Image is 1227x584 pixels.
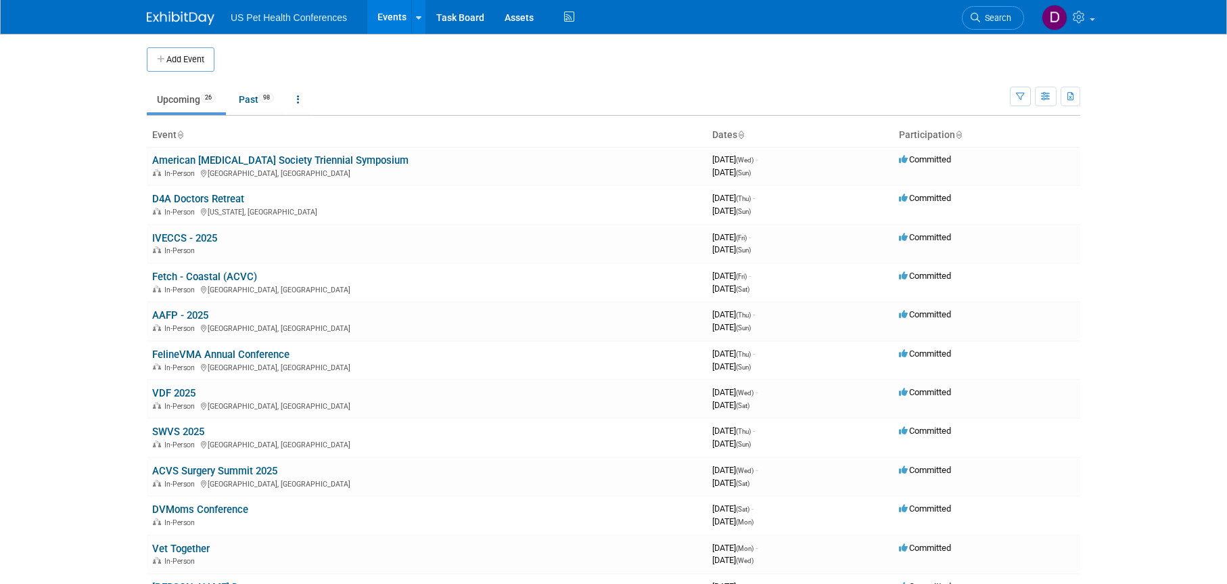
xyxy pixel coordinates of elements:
[899,349,951,359] span: Committed
[229,87,284,112] a: Past98
[153,169,161,176] img: In-Person Event
[899,465,951,475] span: Committed
[712,543,758,553] span: [DATE]
[152,309,208,321] a: AAFP - 2025
[736,246,751,254] span: (Sun)
[152,426,204,438] a: SWVS 2025
[164,169,199,178] span: In-Person
[152,543,210,555] a: Vet Together
[152,387,195,399] a: VDF 2025
[152,439,701,449] div: [GEOGRAPHIC_DATA], [GEOGRAPHIC_DATA]
[712,193,755,203] span: [DATE]
[736,363,751,371] span: (Sun)
[749,271,751,281] span: -
[712,426,755,436] span: [DATE]
[736,428,751,435] span: (Thu)
[712,439,751,449] span: [DATE]
[152,167,701,178] div: [GEOGRAPHIC_DATA], [GEOGRAPHIC_DATA]
[753,309,755,319] span: -
[712,232,751,242] span: [DATE]
[749,232,751,242] span: -
[737,129,744,140] a: Sort by Start Date
[147,47,214,72] button: Add Event
[899,543,951,553] span: Committed
[899,309,951,319] span: Committed
[153,286,161,292] img: In-Person Event
[153,208,161,215] img: In-Person Event
[753,349,755,359] span: -
[736,286,749,293] span: (Sat)
[152,465,277,477] a: ACVS Surgery Summit 2025
[712,206,751,216] span: [DATE]
[736,441,751,448] span: (Sun)
[712,154,758,164] span: [DATE]
[712,322,751,332] span: [DATE]
[736,273,747,280] span: (Fri)
[231,12,347,23] span: US Pet Health Conferences
[147,124,707,147] th: Event
[756,465,758,475] span: -
[955,129,962,140] a: Sort by Participation Type
[712,309,755,319] span: [DATE]
[164,402,199,411] span: In-Person
[736,506,749,513] span: (Sat)
[736,557,754,564] span: (Wed)
[712,465,758,475] span: [DATE]
[899,503,951,514] span: Committed
[712,503,754,514] span: [DATE]
[712,400,749,410] span: [DATE]
[712,271,751,281] span: [DATE]
[164,286,199,294] span: In-Person
[1042,5,1067,30] img: Debra Smith
[756,387,758,397] span: -
[756,154,758,164] span: -
[164,246,199,255] span: In-Person
[152,206,701,217] div: [US_STATE], [GEOGRAPHIC_DATA]
[177,129,183,140] a: Sort by Event Name
[736,234,747,242] span: (Fri)
[152,400,701,411] div: [GEOGRAPHIC_DATA], [GEOGRAPHIC_DATA]
[201,93,216,103] span: 26
[153,518,161,525] img: In-Person Event
[153,557,161,564] img: In-Person Event
[899,193,951,203] span: Committed
[712,284,749,294] span: [DATE]
[962,6,1024,30] a: Search
[164,363,199,372] span: In-Person
[152,284,701,294] div: [GEOGRAPHIC_DATA], [GEOGRAPHIC_DATA]
[899,154,951,164] span: Committed
[164,557,199,566] span: In-Person
[736,156,754,164] span: (Wed)
[152,349,290,361] a: FelineVMA Annual Conference
[164,324,199,333] span: In-Person
[736,195,751,202] span: (Thu)
[707,124,894,147] th: Dates
[736,480,749,487] span: (Sat)
[736,467,754,474] span: (Wed)
[712,244,751,254] span: [DATE]
[152,361,701,372] div: [GEOGRAPHIC_DATA], [GEOGRAPHIC_DATA]
[712,361,751,372] span: [DATE]
[712,478,749,488] span: [DATE]
[164,518,199,527] span: In-Person
[152,271,257,283] a: Fetch - Coastal (ACVC)
[736,351,751,358] span: (Thu)
[712,167,751,177] span: [DATE]
[152,193,244,205] a: D4A Doctors Retreat
[736,311,751,319] span: (Thu)
[756,543,758,553] span: -
[736,518,754,526] span: (Mon)
[899,271,951,281] span: Committed
[736,545,754,552] span: (Mon)
[899,426,951,436] span: Committed
[980,13,1011,23] span: Search
[899,232,951,242] span: Committed
[712,555,754,565] span: [DATE]
[736,389,754,397] span: (Wed)
[147,12,214,25] img: ExhibitDay
[712,516,754,526] span: [DATE]
[736,169,751,177] span: (Sun)
[753,426,755,436] span: -
[147,87,226,112] a: Upcoming26
[894,124,1080,147] th: Participation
